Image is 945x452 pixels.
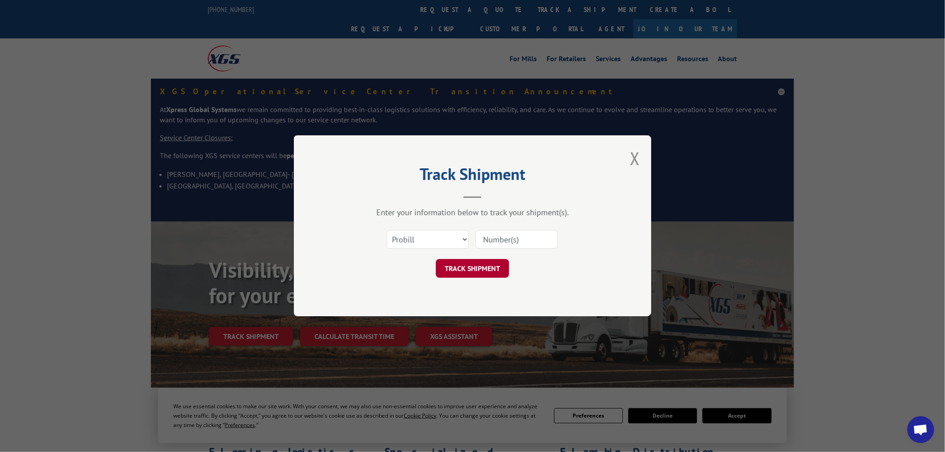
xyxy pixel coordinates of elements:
[907,416,934,443] a: Open chat
[339,168,606,185] h2: Track Shipment
[630,146,640,170] button: Close modal
[339,208,606,218] div: Enter your information below to track your shipment(s).
[436,259,509,278] button: TRACK SHIPMENT
[476,230,558,249] input: Number(s)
